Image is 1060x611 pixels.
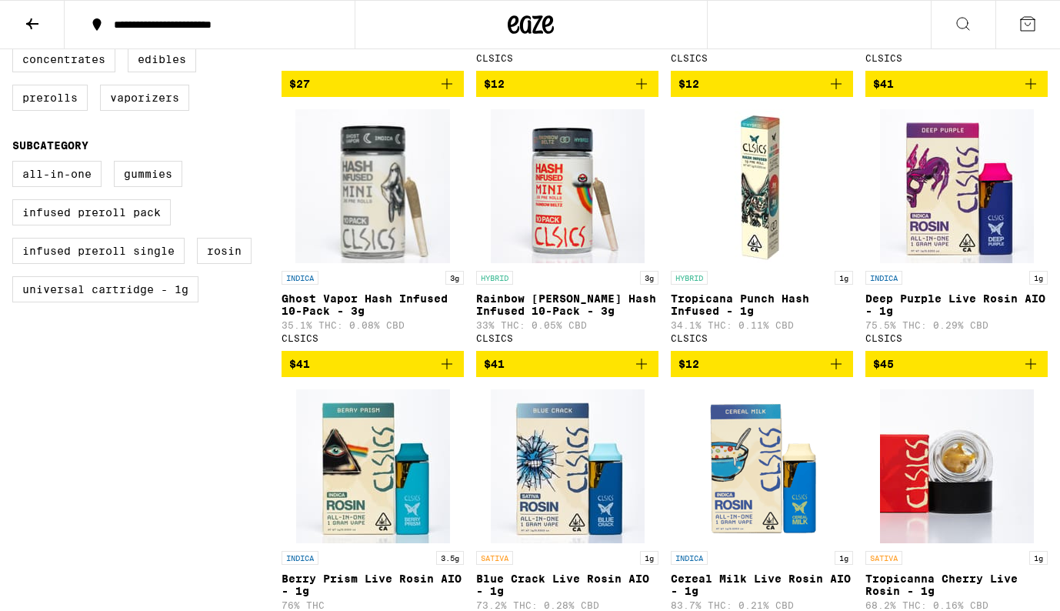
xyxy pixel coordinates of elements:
[873,358,894,370] span: $45
[476,271,513,285] p: HYBRID
[476,53,658,63] div: CLSICS
[282,292,464,317] p: Ghost Vapor Hash Infused 10-Pack - 3g
[476,109,658,351] a: Open page for Rainbow Beltz Hash Infused 10-Pack - 3g from CLSICS
[476,320,658,330] p: 33% THC: 0.05% CBD
[476,351,658,377] button: Add to bag
[835,551,853,565] p: 1g
[476,551,513,565] p: SATIVA
[484,358,505,370] span: $41
[671,600,853,610] p: 83.7% THC: 0.21% CBD
[671,271,708,285] p: HYBRID
[671,320,853,330] p: 34.1% THC: 0.11% CBD
[671,333,853,343] div: CLSICS
[865,551,902,565] p: SATIVA
[436,551,464,565] p: 3.5g
[678,358,699,370] span: $12
[880,389,1034,543] img: CLSICS - Tropicanna Cherry Live Rosin - 1g
[865,53,1048,63] div: CLSICS
[865,292,1048,317] p: Deep Purple Live Rosin AIO - 1g
[678,78,699,90] span: $12
[476,333,658,343] div: CLSICS
[289,358,310,370] span: $41
[865,271,902,285] p: INDICA
[484,78,505,90] span: $12
[282,333,464,343] div: CLSICS
[282,573,464,597] p: Berry Prism Live Rosin AIO - 1g
[282,71,464,97] button: Add to bag
[865,333,1048,343] div: CLSICS
[873,78,894,90] span: $41
[685,389,839,543] img: CLSICS - Cereal Milk Live Rosin AIO - 1g
[865,320,1048,330] p: 75.5% THC: 0.29% CBD
[128,46,196,72] label: Edibles
[685,109,839,263] img: CLSICS - Tropicana Punch Hash Infused - 1g
[1029,271,1048,285] p: 1g
[9,11,111,23] span: Hi. Need any help?
[491,109,645,263] img: CLSICS - Rainbow Beltz Hash Infused 10-Pack - 3g
[640,271,658,285] p: 3g
[865,71,1048,97] button: Add to bag
[12,276,198,302] label: Universal Cartridge - 1g
[296,389,450,543] img: CLSICS - Berry Prism Live Rosin AIO - 1g
[282,351,464,377] button: Add to bag
[865,351,1048,377] button: Add to bag
[476,292,658,317] p: Rainbow [PERSON_NAME] Hash Infused 10-Pack - 3g
[282,551,318,565] p: INDICA
[197,238,252,264] label: Rosin
[491,389,645,543] img: CLSICS - Blue Crack Live Rosin AIO - 1g
[671,71,853,97] button: Add to bag
[12,46,115,72] label: Concentrates
[640,551,658,565] p: 1g
[671,109,853,351] a: Open page for Tropicana Punch Hash Infused - 1g from CLSICS
[12,139,88,152] legend: Subcategory
[114,161,182,187] label: Gummies
[282,109,464,351] a: Open page for Ghost Vapor Hash Infused 10-Pack - 3g from CLSICS
[865,600,1048,610] p: 68.2% THC: 0.16% CBD
[289,78,310,90] span: $27
[476,600,658,610] p: 73.2% THC: 0.28% CBD
[476,573,658,597] p: Blue Crack Live Rosin AIO - 1g
[282,271,318,285] p: INDICA
[1029,551,1048,565] p: 1g
[12,85,88,111] label: Prerolls
[100,85,189,111] label: Vaporizers
[671,573,853,597] p: Cereal Milk Live Rosin AIO - 1g
[671,551,708,565] p: INDICA
[671,53,853,63] div: CLSICS
[282,320,464,330] p: 35.1% THC: 0.08% CBD
[865,109,1048,351] a: Open page for Deep Purple Live Rosin AIO - 1g from CLSICS
[445,271,464,285] p: 3g
[476,71,658,97] button: Add to bag
[671,292,853,317] p: Tropicana Punch Hash Infused - 1g
[671,351,853,377] button: Add to bag
[12,161,102,187] label: All-In-One
[865,573,1048,597] p: Tropicanna Cherry Live Rosin - 1g
[295,109,450,263] img: CLSICS - Ghost Vapor Hash Infused 10-Pack - 3g
[880,109,1034,263] img: CLSICS - Deep Purple Live Rosin AIO - 1g
[12,199,171,225] label: Infused Preroll Pack
[282,600,464,610] p: 76% THC
[12,238,185,264] label: Infused Preroll Single
[835,271,853,285] p: 1g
